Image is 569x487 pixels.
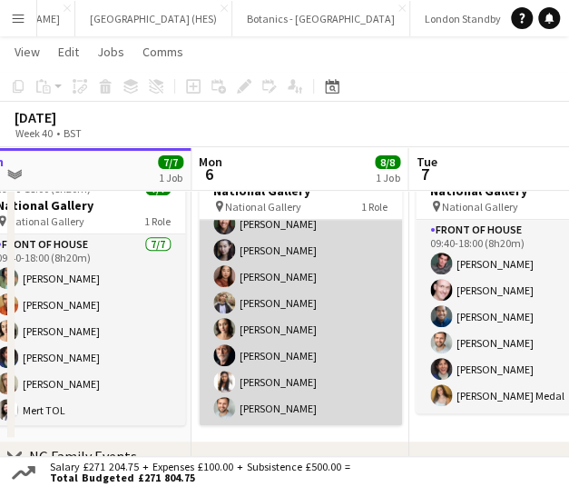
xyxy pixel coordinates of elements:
[97,44,124,60] span: Jobs
[413,164,437,184] span: 7
[199,156,402,425] app-job-card: 09:40-18:00 (8h20m)8/8National Gallery National Gallery1 RoleFront of House8/809:40-18:00 (8h20m)...
[199,183,402,199] h3: National Gallery
[196,164,222,184] span: 6
[11,126,56,140] span: Week 40
[64,126,82,140] div: BST
[376,171,399,184] div: 1 Job
[199,180,402,426] app-card-role: Front of House8/809:40-18:00 (8h20m)[PERSON_NAME][PERSON_NAME][PERSON_NAME][PERSON_NAME][PERSON_N...
[442,200,518,214] span: National Gallery
[58,44,79,60] span: Edit
[375,155,400,169] span: 8/8
[51,40,86,64] a: Edit
[144,214,171,228] span: 1 Role
[225,200,301,214] span: National Gallery
[90,40,132,64] a: Jobs
[159,171,182,184] div: 1 Job
[361,200,388,214] span: 1 Role
[142,44,183,60] span: Comms
[7,40,47,64] a: View
[232,1,410,36] button: Botanics - [GEOGRAPHIC_DATA]
[39,462,354,483] div: Salary £271 204.75 + Expenses £100.00 + Subsistence £500.00 =
[416,154,437,170] span: Tue
[15,108,123,126] div: [DATE]
[410,1,516,36] button: London Standby
[15,44,40,60] span: View
[158,155,183,169] span: 7/7
[29,447,137,465] div: NG Family Events
[50,472,350,483] span: Total Budgeted £271 804.75
[135,40,191,64] a: Comms
[8,214,84,228] span: National Gallery
[75,1,232,36] button: [GEOGRAPHIC_DATA] (HES)
[199,154,222,170] span: Mon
